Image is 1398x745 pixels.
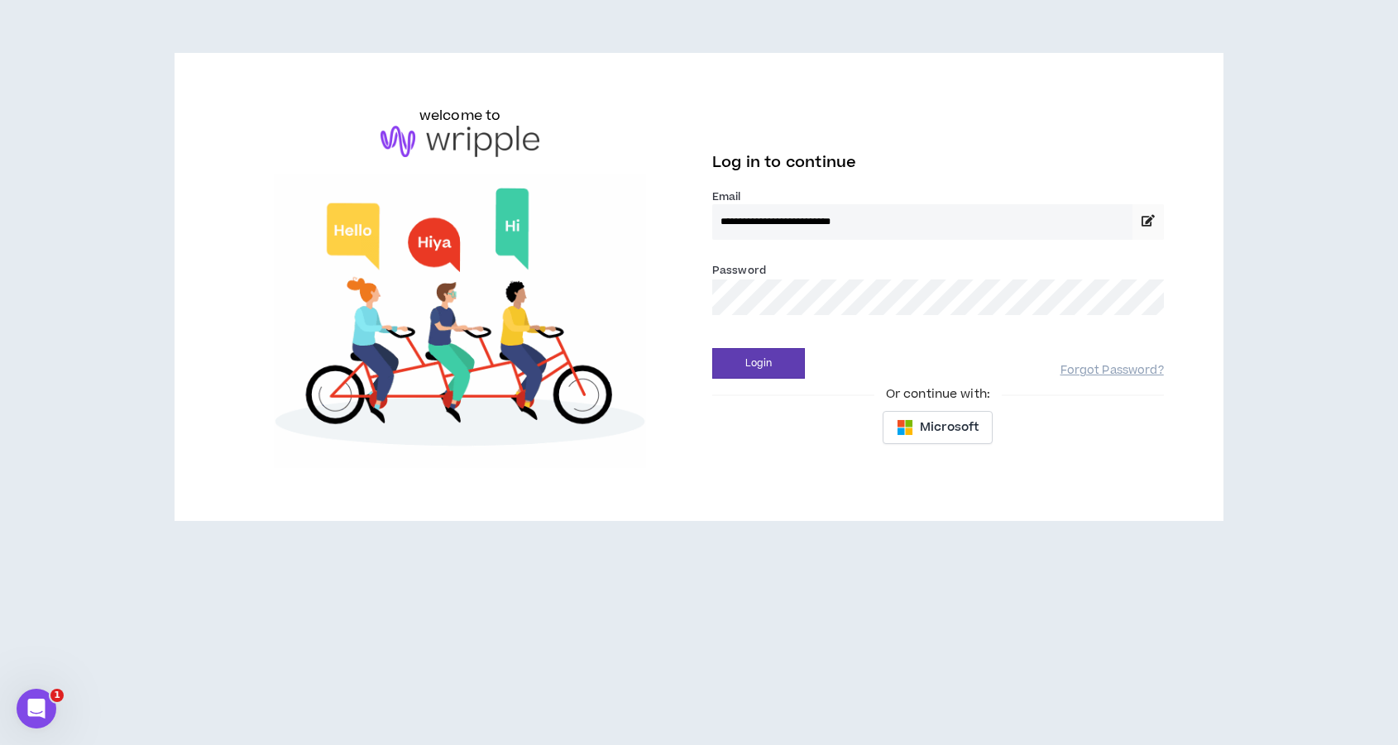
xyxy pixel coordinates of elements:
[712,348,805,379] button: Login
[1060,363,1164,379] a: Forgot Password?
[17,689,56,728] iframe: Intercom live chat
[234,174,686,468] img: Welcome to Wripple
[381,126,539,157] img: logo-brand.png
[712,263,766,278] label: Password
[712,189,1164,204] label: Email
[712,152,856,173] span: Log in to continue
[874,385,1002,404] span: Or continue with:
[50,689,64,702] span: 1
[883,411,993,444] button: Microsoft
[419,106,501,126] h6: welcome to
[920,418,979,437] span: Microsoft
